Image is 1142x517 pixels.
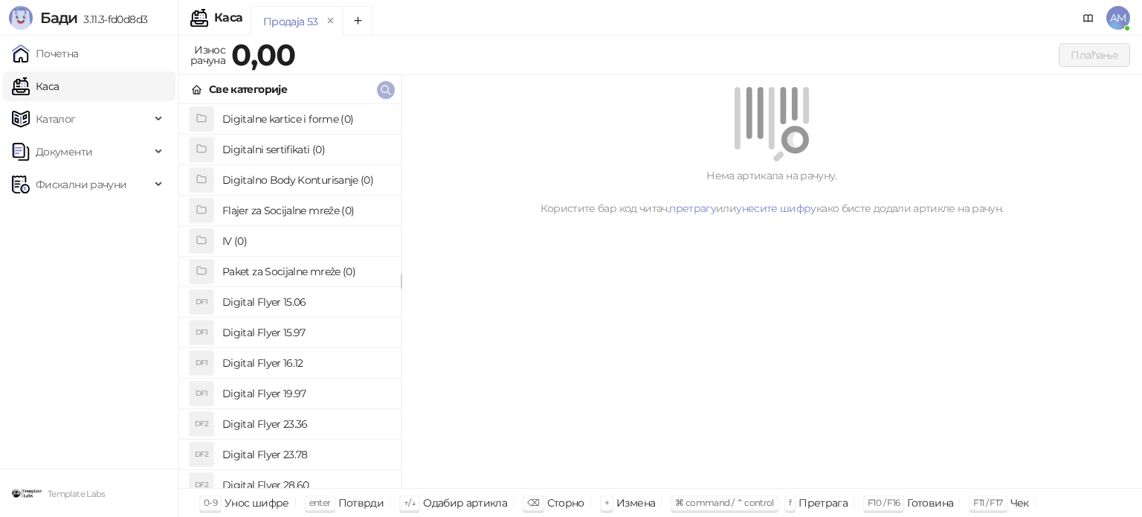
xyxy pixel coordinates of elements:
h4: Digital Flyer 19.97 [222,382,389,405]
a: Почетна [12,39,79,68]
div: Измена [616,493,655,513]
span: Бади [40,9,77,27]
div: Унос шифре [225,493,289,513]
strong: 0,00 [231,36,295,73]
span: Каталог [36,104,76,134]
h4: Digital Flyer 15.97 [222,321,389,344]
a: унесите шифру [736,202,816,215]
div: grid [179,104,401,488]
div: Износ рачуна [187,40,228,70]
div: DF1 [190,321,213,344]
span: 3.11.3-fd0d8d3 [77,13,147,26]
h4: Digital Flyer 28.60 [222,473,389,497]
span: ⌫ [527,497,539,508]
h4: Flajer za Socijalne mreže (0) [222,199,389,222]
div: Сторно [547,493,584,513]
h4: Digital Flyer 16.12 [222,351,389,375]
div: Продаја 53 [263,13,318,30]
h4: Digital Flyer 15.06 [222,290,389,314]
div: DF1 [190,290,213,314]
div: DF1 [190,382,213,405]
h4: Digitalni sertifikati (0) [222,138,389,161]
h4: Digital Flyer 23.36 [222,412,389,436]
h4: Digital Flyer 23.78 [222,443,389,466]
a: Документација [1077,6,1100,30]
img: Logo [9,6,33,30]
button: remove [321,15,341,28]
span: F10 / F16 [868,497,900,508]
h4: Digitalno Body Konturisanje (0) [222,168,389,192]
img: 64x64-companyLogo-46bbf2fd-0887-484e-a02e-a45a40244bfa.png [12,478,42,508]
h4: Digitalne kartice i forme (0) [222,107,389,131]
a: Каса [12,71,59,101]
span: Фискални рачуни [36,170,126,199]
div: DF2 [190,443,213,466]
button: Add tab [343,6,372,36]
div: DF2 [190,473,213,497]
div: Потврди [338,493,384,513]
small: Template Labs [48,489,106,499]
div: Каса [214,12,242,24]
span: + [604,497,609,508]
span: Документи [36,137,92,167]
a: претрагу [669,202,716,215]
span: AM [1106,6,1130,30]
span: ↑/↓ [404,497,416,508]
h4: Paket za Socijalne mreže (0) [222,260,389,283]
span: 0-9 [204,497,217,508]
span: enter [309,497,331,508]
div: DF2 [190,412,213,436]
span: F11 / F17 [973,497,1002,508]
div: Готовина [907,493,953,513]
div: Све категорије [209,81,287,97]
h4: IV (0) [222,229,389,253]
div: Чек [1010,493,1029,513]
div: Одабир артикла [423,493,507,513]
div: Нема артикала на рачуну. Користите бар код читач, или како бисте додали артикле на рачун. [419,167,1124,216]
span: ⌘ command / ⌃ control [675,497,774,508]
button: Плаћање [1059,43,1130,67]
div: Претрага [799,493,848,513]
span: f [789,497,791,508]
div: DF1 [190,351,213,375]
